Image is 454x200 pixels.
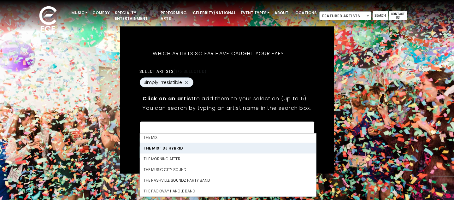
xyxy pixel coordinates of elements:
[143,95,311,103] p: to add them to your selection (up to 5).
[112,8,158,24] a: Specialty Entertainment
[90,8,112,18] a: Comedy
[140,175,316,186] li: The Nashville Soundz Party Band
[184,79,189,85] button: Remove Simply Irresistible
[139,68,206,74] label: Select artists
[140,186,316,197] li: The Packway Handle Band
[319,11,371,20] span: Featured Artists
[272,8,291,18] a: About
[389,11,407,20] a: Contact Us
[190,8,238,18] a: Celebrity/National
[158,8,190,24] a: Performing Arts
[144,79,182,86] span: Simply Irresistible
[140,154,316,164] li: THE MORNING AFTER
[238,8,272,18] a: Event Types
[373,11,388,20] a: Search
[143,104,311,112] p: You can search by typing an artist name in the search box.
[143,95,194,102] strong: Click on an artist
[174,69,206,74] span: (1/5 selected)
[69,8,90,18] a: Music
[140,143,316,154] li: The Mix- DJ Hybrid
[139,42,297,65] h5: Which artists so far have caught your eye?
[144,126,310,131] textarea: Search
[32,4,64,35] img: ece_new_logo_whitev2-1.png
[140,132,316,143] li: The Mix
[320,12,371,21] span: Featured Artists
[140,164,316,175] li: The Music City Sound
[291,8,319,18] a: Locations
